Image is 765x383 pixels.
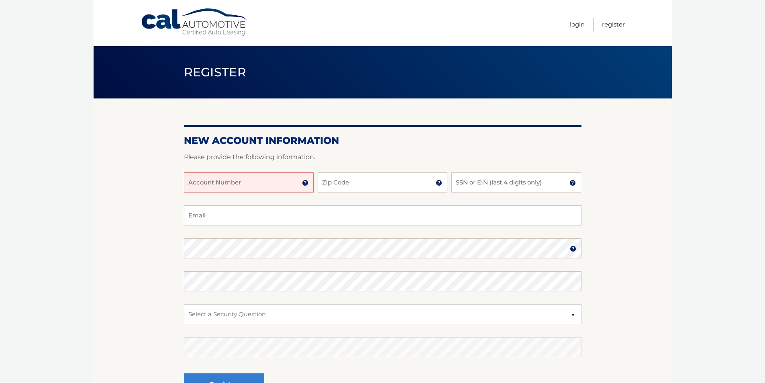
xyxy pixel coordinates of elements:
a: Cal Automotive [141,8,249,37]
p: Please provide the following information. [184,152,581,163]
img: tooltip.svg [569,180,576,186]
a: Login [570,18,585,31]
img: tooltip.svg [436,180,442,186]
img: tooltip.svg [570,246,576,252]
input: Zip Code [318,172,447,193]
h2: New Account Information [184,135,581,147]
input: Account Number [184,172,314,193]
input: Email [184,205,581,225]
span: Register [184,65,247,80]
input: SSN or EIN (last 4 digits only) [451,172,581,193]
a: Register [602,18,625,31]
img: tooltip.svg [302,180,308,186]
